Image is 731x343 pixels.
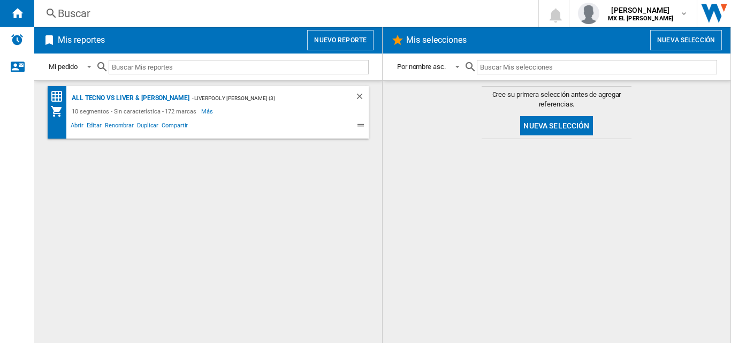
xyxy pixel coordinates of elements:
div: Buscar [58,6,510,21]
div: Por nombre asc. [397,63,446,71]
div: - LIVERPOOL Y [PERSON_NAME] (3) [189,92,333,105]
button: Nueva selección [650,30,722,50]
h2: Mis reportes [56,30,107,50]
div: 10 segmentos - Sin característica - 172 marcas [69,105,201,118]
input: Buscar Mis selecciones [477,60,717,74]
div: ALL TECNO VS LIVER & [PERSON_NAME] [69,92,189,105]
span: Abrir [69,120,85,133]
button: Nueva selección [520,116,592,135]
div: Mi pedido [49,63,78,71]
h2: Mis selecciones [404,30,469,50]
span: Compartir [160,120,189,133]
span: Cree su primera selección antes de agregar referencias. [482,90,631,109]
div: Borrar [355,92,369,105]
img: profile.jpg [578,3,599,24]
button: Nuevo reporte [307,30,374,50]
img: alerts-logo.svg [11,33,24,46]
span: Más [201,105,215,118]
span: Duplicar [135,120,160,133]
input: Buscar Mis reportes [109,60,369,74]
span: [PERSON_NAME] [608,5,674,16]
div: Mi colección [50,105,69,118]
div: Matriz de precios [50,90,69,103]
span: Editar [85,120,103,133]
span: Renombrar [103,120,135,133]
b: MX EL [PERSON_NAME] [608,15,674,22]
